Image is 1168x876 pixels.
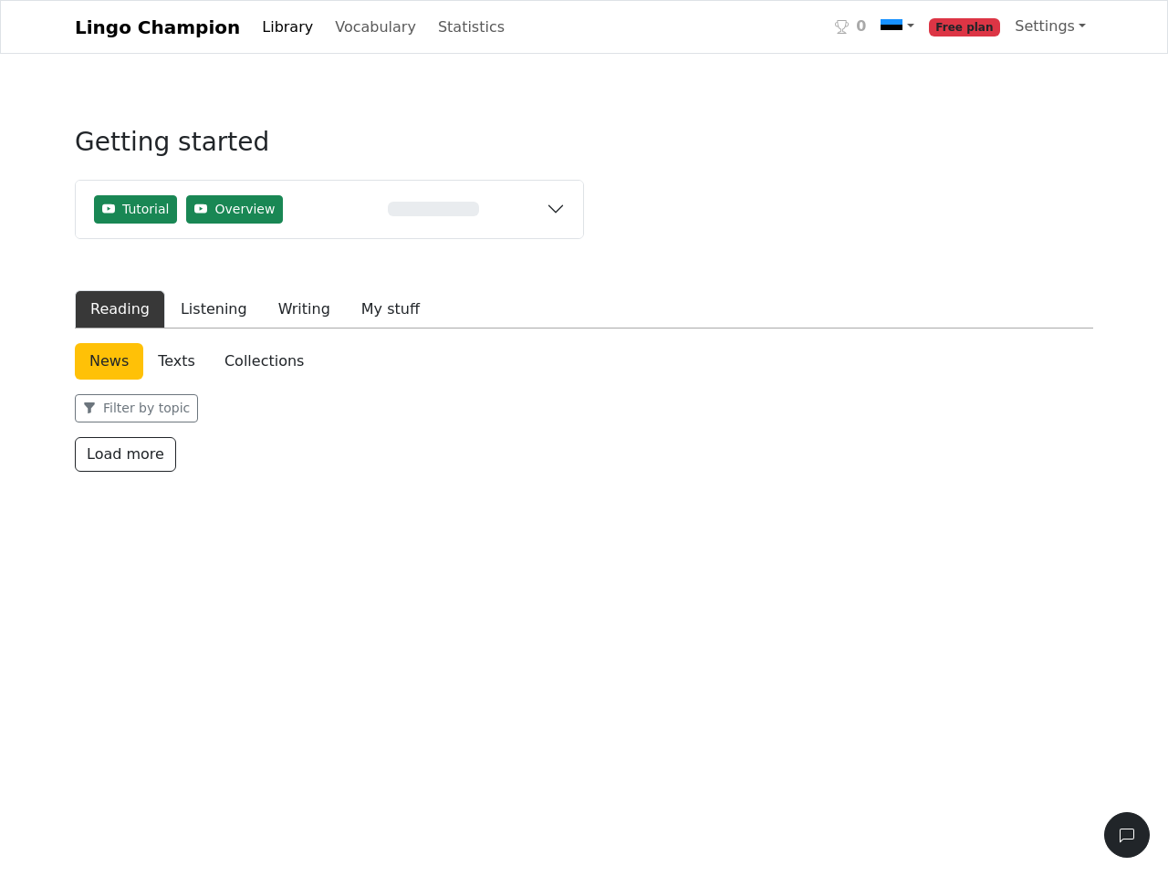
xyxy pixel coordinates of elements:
span: 0 [856,16,866,37]
span: Tutorial [122,200,169,219]
a: Collections [210,343,318,380]
a: Settings [1007,8,1093,45]
span: Overview [214,200,275,219]
button: Tutorial [94,195,177,224]
a: Lingo Champion [75,9,240,46]
button: Filter by topic [75,394,198,422]
a: Statistics [431,9,512,46]
h3: Getting started [75,127,584,172]
button: My stuff [346,290,435,328]
a: Library [255,9,320,46]
a: 0 [828,8,873,46]
button: Listening [165,290,263,328]
a: News [75,343,143,380]
button: Load more [75,437,176,472]
button: Overview [186,195,283,224]
button: Reading [75,290,165,328]
span: Free plan [929,18,1001,36]
a: Vocabulary [328,9,423,46]
button: Writing [263,290,346,328]
button: TutorialOverview [76,181,583,238]
img: ee.svg [881,16,902,38]
a: Texts [143,343,210,380]
a: Free plan [922,8,1008,46]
